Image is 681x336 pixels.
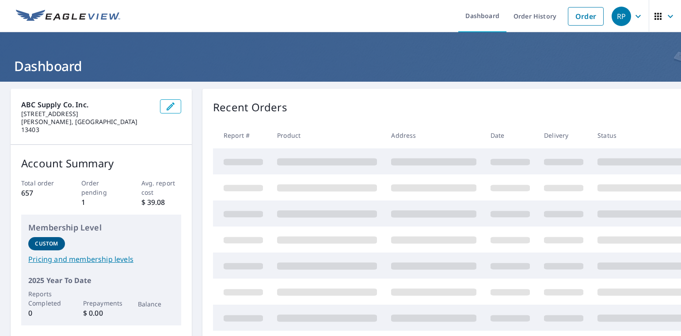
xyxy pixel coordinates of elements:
p: Reports Completed [28,289,65,308]
p: Recent Orders [213,99,287,115]
p: 2025 Year To Date [28,275,174,286]
p: Account Summary [21,155,181,171]
th: Date [483,122,537,148]
p: 657 [21,188,61,198]
p: Custom [35,240,58,248]
p: Total order [21,178,61,188]
th: Delivery [537,122,590,148]
p: [STREET_ADDRESS] [21,110,153,118]
div: RP [612,7,631,26]
h1: Dashboard [11,57,670,75]
p: $ 0.00 [83,308,120,318]
a: Order [568,7,604,26]
p: $ 39.08 [141,197,182,208]
th: Product [270,122,384,148]
img: EV Logo [16,10,120,23]
p: [PERSON_NAME], [GEOGRAPHIC_DATA] 13403 [21,118,153,134]
p: Balance [138,299,175,309]
p: 1 [81,197,122,208]
a: Pricing and membership levels [28,254,174,264]
p: Membership Level [28,222,174,234]
p: ABC Supply Co. Inc. [21,99,153,110]
p: Prepayments [83,298,120,308]
p: Avg. report cost [141,178,182,197]
p: Order pending [81,178,122,197]
th: Report # [213,122,270,148]
th: Address [384,122,483,148]
p: 0 [28,308,65,318]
